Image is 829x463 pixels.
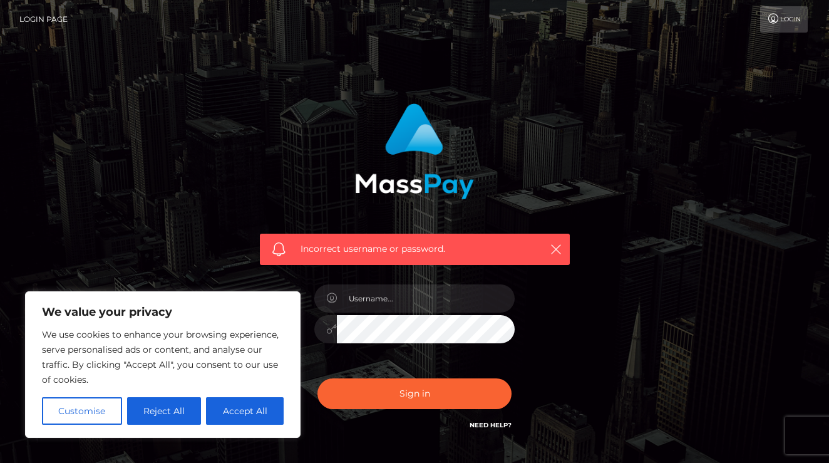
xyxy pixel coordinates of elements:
[317,378,512,409] button: Sign in
[760,6,808,33] a: Login
[25,291,301,438] div: We value your privacy
[127,397,202,425] button: Reject All
[42,397,122,425] button: Customise
[355,103,474,199] img: MassPay Login
[42,304,284,320] p: We value your privacy
[42,327,284,387] p: We use cookies to enhance your browsing experience, serve personalised ads or content, and analys...
[470,421,512,429] a: Need Help?
[206,397,284,425] button: Accept All
[301,242,529,256] span: Incorrect username or password.
[337,284,515,313] input: Username...
[19,6,68,33] a: Login Page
